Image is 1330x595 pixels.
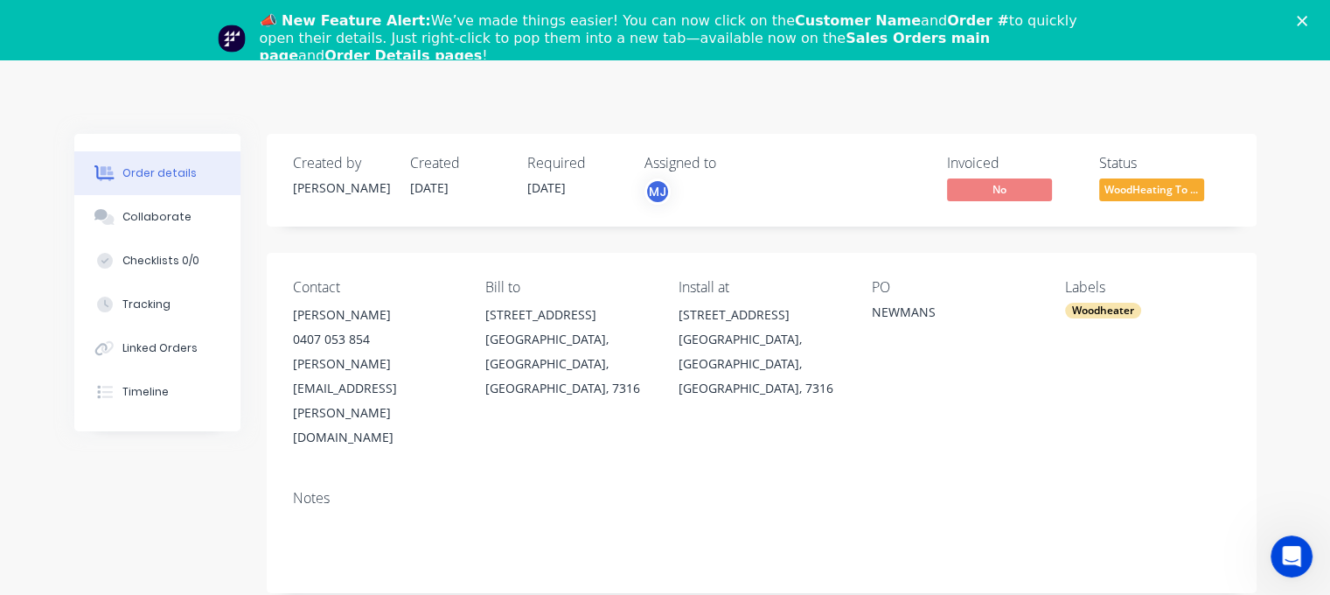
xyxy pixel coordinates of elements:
b: Sales Orders main page [260,30,990,64]
div: [GEOGRAPHIC_DATA], [GEOGRAPHIC_DATA], [GEOGRAPHIC_DATA], 7316 [679,327,844,401]
button: Collaborate [74,195,240,239]
div: Close [1297,16,1314,26]
div: [STREET_ADDRESS][GEOGRAPHIC_DATA], [GEOGRAPHIC_DATA], [GEOGRAPHIC_DATA], 7316 [485,303,651,401]
b: 📣 New Feature Alert: [260,12,431,29]
b: Order Details pages [324,47,482,64]
div: Contact [293,279,458,296]
div: [STREET_ADDRESS] [679,303,844,327]
div: Required [527,155,623,171]
div: Woodheater [1065,303,1141,318]
div: [STREET_ADDRESS] [485,303,651,327]
button: MJ [644,178,671,205]
div: Status [1099,155,1230,171]
div: Notes [293,490,1230,507]
div: Order details [122,165,197,181]
button: WoodHeating To ... [1099,178,1204,205]
div: Bill to [485,279,651,296]
div: Collaborate [122,209,191,225]
span: No [947,178,1052,200]
div: [PERSON_NAME][EMAIL_ADDRESS][PERSON_NAME][DOMAIN_NAME] [293,352,458,450]
div: 0407 053 854 [293,327,458,352]
div: NEWMANS [872,303,1037,327]
div: We’ve made things easier! You can now click on the and to quickly open their details. Just right-... [260,12,1085,65]
span: [DATE] [527,179,566,196]
button: Tracking [74,283,240,326]
b: Customer Name [795,12,921,29]
span: [DATE] [410,179,449,196]
button: Linked Orders [74,326,240,370]
button: Timeline [74,370,240,414]
div: [STREET_ADDRESS][GEOGRAPHIC_DATA], [GEOGRAPHIC_DATA], [GEOGRAPHIC_DATA], 7316 [679,303,844,401]
img: Profile image for Team [218,24,246,52]
div: [PERSON_NAME] [293,178,389,197]
iframe: Intercom live chat [1271,535,1313,577]
button: Checklists 0/0 [74,239,240,283]
div: Assigned to [644,155,819,171]
div: Install at [679,279,844,296]
span: WoodHeating To ... [1099,178,1204,200]
div: Created [410,155,506,171]
div: Tracking [122,297,171,312]
div: Linked Orders [122,340,198,356]
div: PO [872,279,1037,296]
div: [PERSON_NAME] [293,303,458,327]
div: Checklists 0/0 [122,253,199,269]
b: Order # [947,12,1009,29]
div: Labels [1065,279,1230,296]
div: Timeline [122,384,169,400]
div: [PERSON_NAME]0407 053 854[PERSON_NAME][EMAIL_ADDRESS][PERSON_NAME][DOMAIN_NAME] [293,303,458,450]
div: [GEOGRAPHIC_DATA], [GEOGRAPHIC_DATA], [GEOGRAPHIC_DATA], 7316 [485,327,651,401]
div: Created by [293,155,389,171]
div: Invoiced [947,155,1078,171]
button: Order details [74,151,240,195]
